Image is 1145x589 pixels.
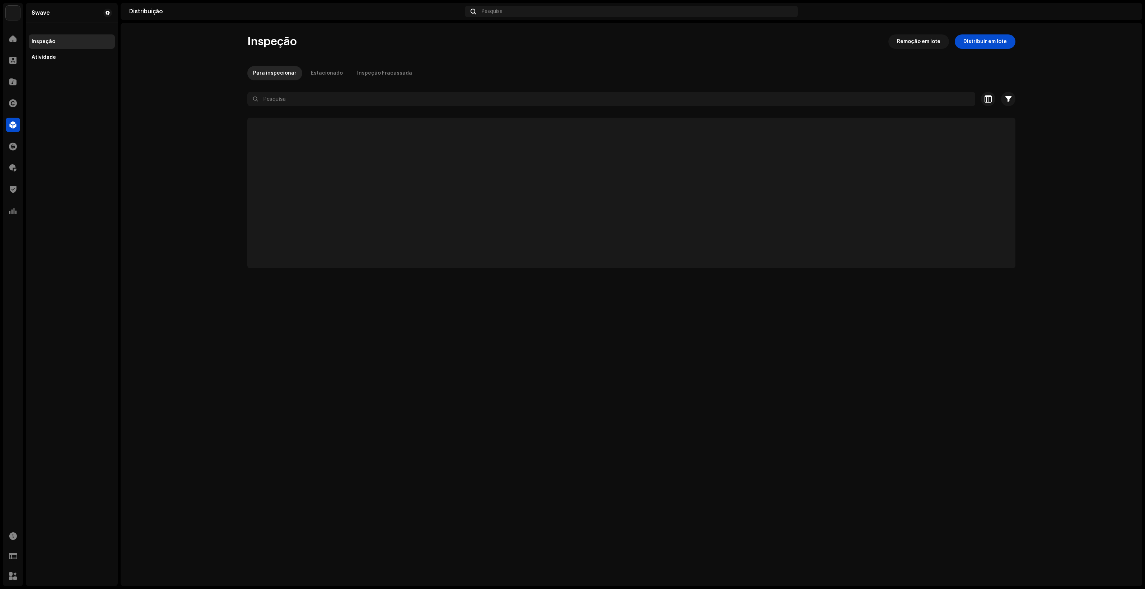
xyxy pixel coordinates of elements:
div: Inspeção [32,39,55,44]
div: Swave [32,10,50,16]
re-m-nav-item: Atividade [29,50,115,65]
div: Inspeção Fracassada [357,66,412,80]
div: Distribuição [129,9,462,14]
span: Pesquisa [482,9,503,14]
img: 1710b61e-6121-4e79-a126-bcb8d8a2a180 [6,6,20,20]
div: Para inspecionar [253,66,296,80]
input: Pesquisa [247,92,975,106]
span: Distribuir em lote [963,34,1007,49]
span: Remoção em lote [897,34,940,49]
button: Distribuir em lote [955,34,1015,49]
span: Inspeção [247,34,297,49]
div: Atividade [32,55,56,60]
button: Remoção em lote [888,34,949,49]
img: c3ace681-228d-4631-9f26-36716aff81b7 [1122,6,1134,17]
div: Estacionado [311,66,343,80]
re-m-nav-item: Inspeção [29,34,115,49]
